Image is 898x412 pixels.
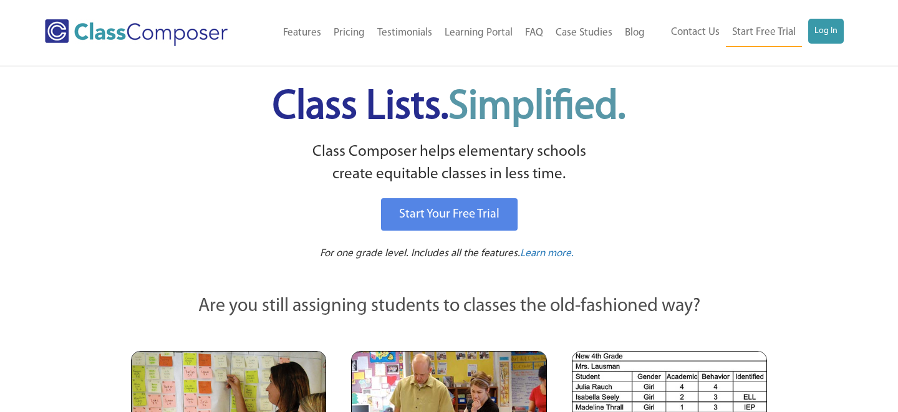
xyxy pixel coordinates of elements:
nav: Header Menu [256,19,651,47]
a: Start Free Trial [726,19,802,47]
p: Are you still assigning students to classes the old-fashioned way? [131,293,767,320]
a: Learning Portal [438,19,519,47]
a: Blog [619,19,651,47]
p: Class Composer helps elementary schools create equitable classes in less time. [129,141,769,186]
span: Class Lists. [273,87,625,128]
a: Log In [808,19,844,44]
a: Learn more. [520,246,574,262]
span: For one grade level. Includes all the features. [320,248,520,259]
a: Start Your Free Trial [381,198,518,231]
a: Pricing [327,19,371,47]
a: FAQ [519,19,549,47]
a: Features [277,19,327,47]
img: Class Composer [45,19,228,46]
span: Simplified. [448,87,625,128]
nav: Header Menu [651,19,844,47]
a: Case Studies [549,19,619,47]
span: Start Your Free Trial [399,208,500,221]
a: Contact Us [665,19,726,46]
a: Testimonials [371,19,438,47]
span: Learn more. [520,248,574,259]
